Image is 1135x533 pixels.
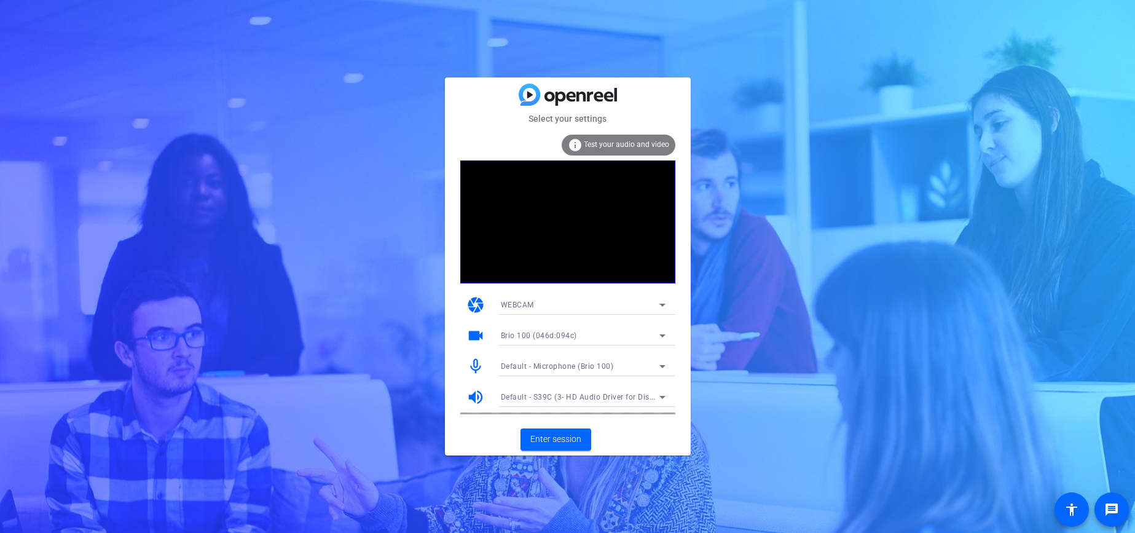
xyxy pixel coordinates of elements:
[466,296,485,314] mat-icon: camera
[1064,502,1079,517] mat-icon: accessibility
[1104,502,1119,517] mat-icon: message
[466,388,485,406] mat-icon: volume_up
[530,433,581,446] span: Enter session
[501,301,534,309] span: WEBCAM
[466,326,485,345] mat-icon: videocam
[501,392,691,401] span: Default - S39C (3- HD Audio Driver for Display Audio)
[501,331,577,340] span: Brio 100 (046d:094c)
[519,84,617,105] img: blue-gradient.svg
[520,428,591,451] button: Enter session
[568,138,583,152] mat-icon: info
[466,357,485,376] mat-icon: mic_none
[501,362,614,371] span: Default - Microphone (Brio 100)
[445,112,691,125] mat-card-subtitle: Select your settings
[584,140,669,149] span: Test your audio and video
